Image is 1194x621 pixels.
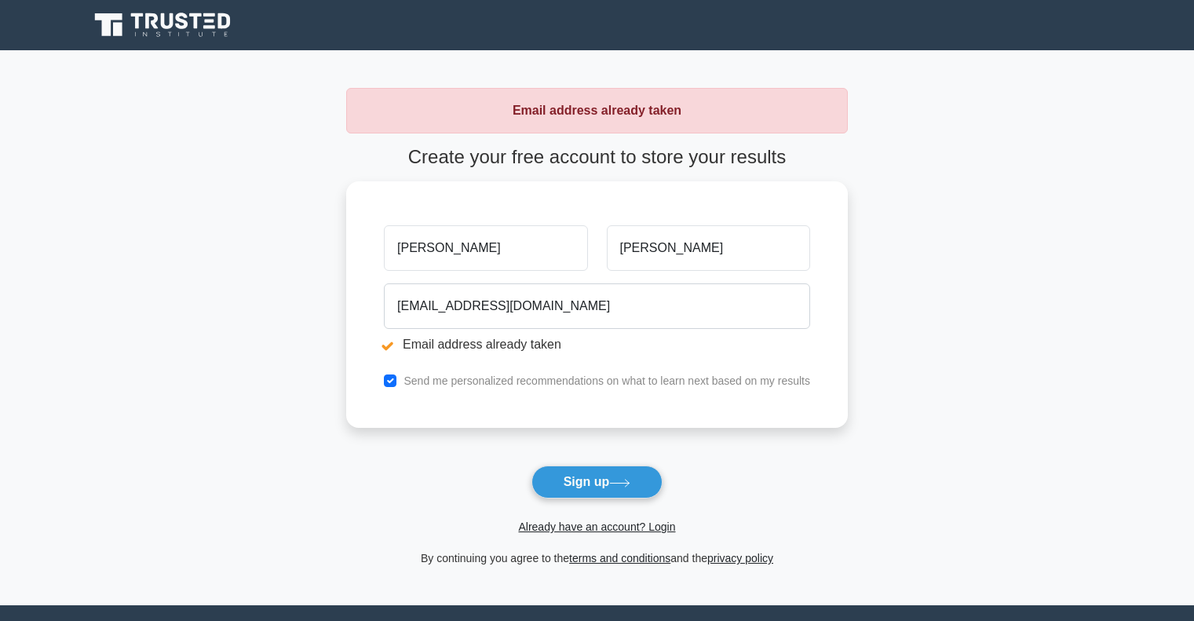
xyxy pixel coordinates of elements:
[569,552,670,564] a: terms and conditions
[531,466,663,499] button: Sign up
[337,549,857,568] div: By continuing you agree to the and the
[518,521,675,533] a: Already have an account? Login
[403,374,810,387] label: Send me personalized recommendations on what to learn next based on my results
[384,225,587,271] input: First name
[607,225,810,271] input: Last name
[384,283,810,329] input: Email
[384,335,810,354] li: Email address already taken
[707,552,773,564] a: privacy policy
[513,104,681,117] strong: Email address already taken
[346,146,848,169] h4: Create your free account to store your results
